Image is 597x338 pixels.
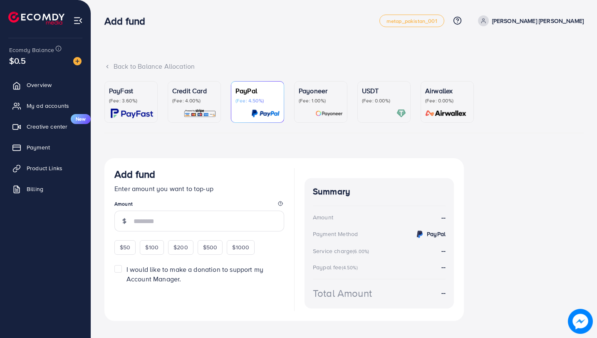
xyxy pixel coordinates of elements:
span: Payment [27,143,50,152]
p: USDT [362,86,406,96]
img: credit [415,229,425,239]
p: Payoneer [299,86,343,96]
a: metap_pakistan_001 [379,15,444,27]
p: [PERSON_NAME] [PERSON_NAME] [492,16,584,26]
span: $0.5 [9,55,26,67]
span: Creative center [27,122,67,131]
a: Creative centerNew [6,118,84,135]
span: Product Links [27,164,62,172]
img: card [423,109,469,118]
span: $100 [145,243,159,251]
a: My ad accounts [6,97,84,114]
span: Ecomdy Balance [9,46,54,54]
img: image [568,309,592,333]
span: $50 [120,243,130,251]
span: New [71,114,91,124]
a: Billing [6,181,84,197]
small: (6.00%) [353,248,369,255]
img: menu [73,16,83,25]
p: (Fee: 4.00%) [172,97,216,104]
span: I would like to make a donation to support my Account Manager. [126,265,263,283]
span: $1000 [232,243,249,251]
strong: -- [441,246,446,255]
div: Paypal fee [313,263,360,271]
p: Airwallex [425,86,469,96]
div: Back to Balance Allocation [104,62,584,71]
img: card [315,109,343,118]
strong: -- [441,288,446,298]
span: Overview [27,81,52,89]
p: Credit Card [172,86,216,96]
a: [PERSON_NAME] [PERSON_NAME] [475,15,584,26]
p: Enter amount you want to top-up [114,184,284,194]
img: image [73,57,82,65]
p: PayFast [109,86,153,96]
p: (Fee: 3.60%) [109,97,153,104]
p: (Fee: 4.50%) [235,97,280,104]
img: logo [8,12,64,25]
strong: PayPal [427,230,446,238]
span: My ad accounts [27,102,69,110]
h3: Add fund [104,15,152,27]
img: card [183,109,216,118]
small: (4.50%) [342,264,358,271]
a: Product Links [6,160,84,176]
img: card [396,109,406,118]
p: (Fee: 1.00%) [299,97,343,104]
span: $500 [203,243,218,251]
span: $200 [173,243,188,251]
a: Payment [6,139,84,156]
span: Billing [27,185,43,193]
p: (Fee: 0.00%) [425,97,469,104]
span: metap_pakistan_001 [386,18,437,24]
p: (Fee: 0.00%) [362,97,406,104]
strong: -- [441,213,446,222]
h3: Add fund [114,168,155,180]
div: Amount [313,213,333,221]
img: card [111,109,153,118]
img: card [251,109,280,118]
div: Payment Method [313,230,358,238]
div: Total Amount [313,286,372,301]
legend: Amount [114,200,284,211]
strong: -- [441,262,446,271]
p: PayPal [235,86,280,96]
div: Service charge [313,247,372,255]
h4: Summary [313,186,446,197]
a: Overview [6,77,84,93]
